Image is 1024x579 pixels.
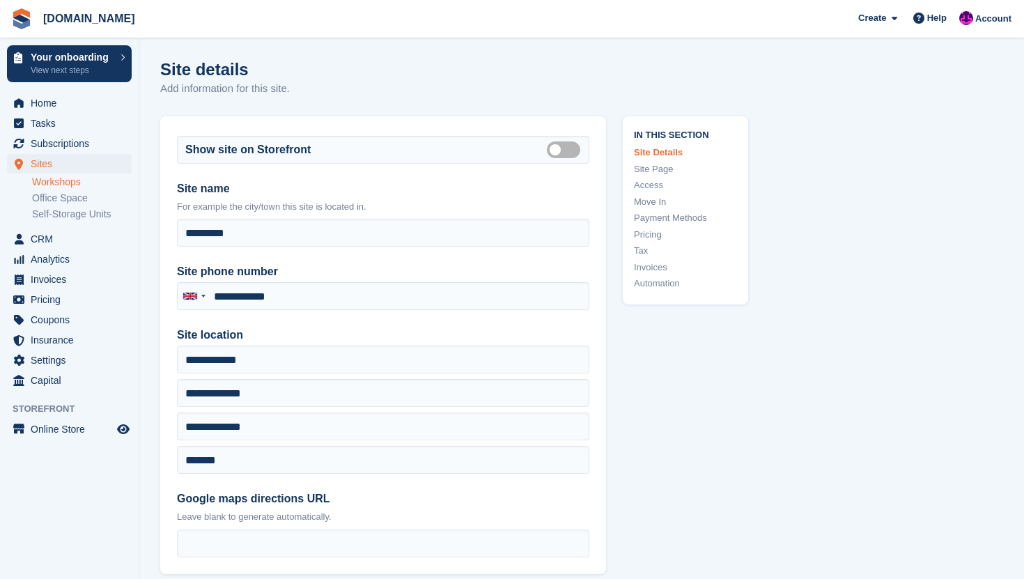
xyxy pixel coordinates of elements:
span: Home [31,93,114,113]
span: Subscriptions [31,134,114,153]
a: Workshops [32,176,132,189]
a: Your onboarding View next steps [7,45,132,82]
span: Invoices [31,270,114,289]
p: For example the city/town this site is located in. [177,200,589,214]
label: Site phone number [177,263,589,280]
p: View next steps [31,64,114,77]
span: Tasks [31,114,114,133]
span: In this section [634,128,737,141]
p: Your onboarding [31,52,114,62]
label: Show site on Storefront [185,141,311,158]
span: Account [975,12,1011,26]
span: Insurance [31,330,114,350]
a: menu [7,419,132,439]
a: menu [7,229,132,249]
a: menu [7,290,132,309]
span: Settings [31,350,114,370]
a: Access [634,178,737,192]
a: menu [7,371,132,390]
span: Pricing [31,290,114,309]
span: Sites [31,154,114,173]
span: Analytics [31,249,114,269]
div: United Kingdom: +44 [178,283,210,309]
a: menu [7,114,132,133]
p: Add information for this site. [160,81,290,97]
a: Preview store [115,421,132,438]
label: Is public [547,148,586,150]
img: Jennifer (Stora) [959,11,973,25]
span: Create [858,11,886,25]
span: Storefront [13,402,139,416]
a: Invoices [634,261,737,275]
a: menu [7,154,132,173]
a: menu [7,249,132,269]
a: Self-Storage Units [32,208,132,221]
h1: Site details [160,60,290,79]
a: menu [7,310,132,330]
p: Leave blank to generate automatically. [177,510,589,524]
a: Move In [634,195,737,209]
a: menu [7,270,132,289]
a: Site Details [634,146,737,160]
a: Site Page [634,162,737,176]
a: menu [7,134,132,153]
a: menu [7,330,132,350]
img: stora-icon-8386f47178a22dfd0bd8f6a31ec36ba5ce8667c1dd55bd0f319d3a0aa187defe.svg [11,8,32,29]
span: Coupons [31,310,114,330]
label: Site location [177,327,589,343]
label: Google maps directions URL [177,491,589,507]
a: Tax [634,244,737,258]
span: Online Store [31,419,114,439]
span: CRM [31,229,114,249]
a: menu [7,93,132,113]
span: Help [927,11,947,25]
a: Automation [634,277,737,291]
span: Capital [31,371,114,390]
a: [DOMAIN_NAME] [38,7,141,30]
a: menu [7,350,132,370]
label: Site name [177,180,589,197]
a: Office Space [32,192,132,205]
a: Pricing [634,228,737,242]
a: Payment Methods [634,211,737,225]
